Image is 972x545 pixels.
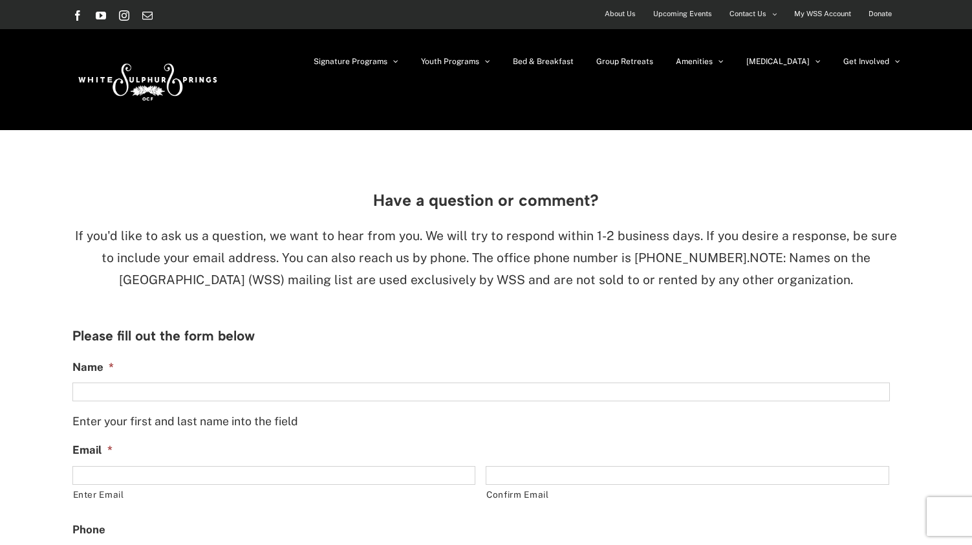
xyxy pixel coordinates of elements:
a: Bed & Breakfast [513,29,574,94]
span: Signature Programs [314,58,387,65]
span: Donate [869,5,892,23]
span: Bed & Breakfast [513,58,574,65]
nav: Main Menu [314,29,900,94]
span: If you'd like to ask us a question, we want to hear from you. We will try to respond within 1-2 b... [75,228,897,265]
span: Amenities [676,58,713,65]
span: [MEDICAL_DATA] [746,58,810,65]
p: NOTE: Names on the [GEOGRAPHIC_DATA] (WSS) mailing list are used exclusively by WSS and are not s... [72,225,900,291]
a: Youth Programs [421,29,490,94]
h3: Please fill out the form below [72,327,900,344]
label: Confirm Email [486,485,889,504]
h3: Have a question or comment? [72,192,900,209]
a: Amenities [676,29,724,94]
label: Name [72,361,114,375]
label: Phone [72,523,105,537]
a: Signature Programs [314,29,398,94]
a: [MEDICAL_DATA] [746,29,821,94]
span: Upcoming Events [653,5,712,23]
div: Enter your first and last name into the field [72,401,890,430]
label: Enter Email [73,485,476,504]
a: Group Retreats [596,29,653,94]
span: Group Retreats [596,58,653,65]
span: About Us [605,5,636,23]
a: Get Involved [843,29,900,94]
img: White Sulphur Springs Logo [72,49,221,110]
span: Youth Programs [421,58,479,65]
label: Email [72,443,113,458]
span: Get Involved [843,58,889,65]
span: My WSS Account [794,5,851,23]
span: Contact Us [729,5,766,23]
